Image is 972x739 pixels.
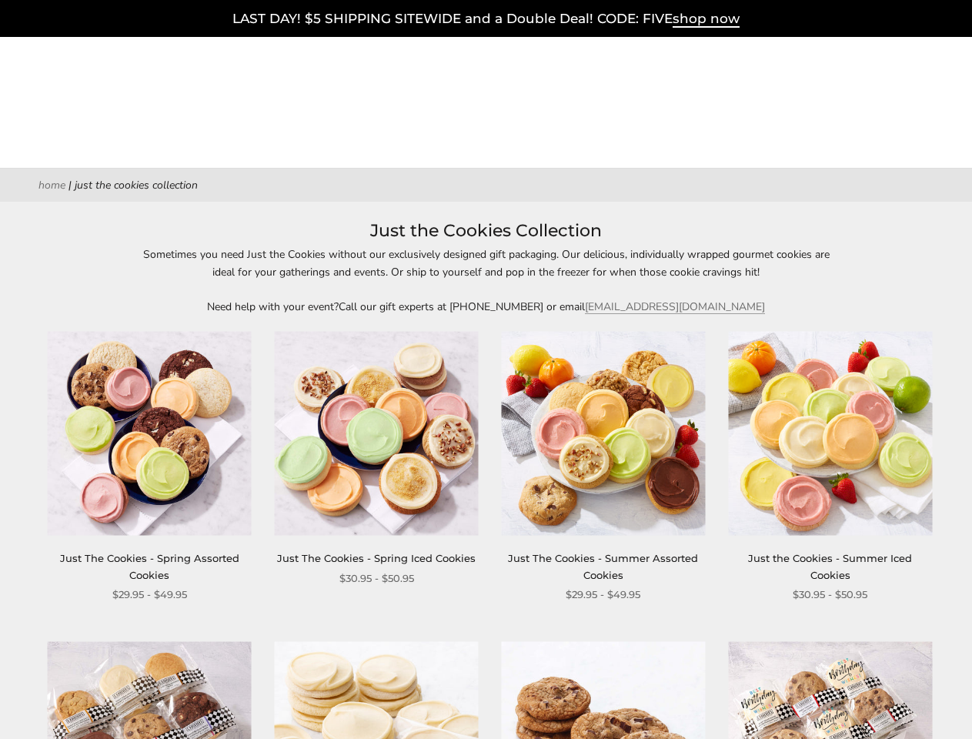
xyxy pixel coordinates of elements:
span: $29.95 - $49.95 [112,587,187,603]
img: Just The Cookies - Spring Assorted Cookies [48,331,252,535]
p: Sometimes you need Just the Cookies without our exclusively designed gift packaging. Our deliciou... [132,246,840,281]
img: Just the Cookies - Summer Iced Cookies [728,331,932,535]
a: Just The Cookies - Spring Iced Cookies [277,552,476,564]
h1: Just the Cookies Collection [62,217,910,245]
span: Call our gift experts at [PHONE_NUMBER] or email [339,299,585,314]
span: $29.95 - $49.95 [566,587,640,603]
img: Just The Cookies - Spring Iced Cookies [275,331,479,535]
span: | [68,178,72,192]
span: $30.95 - $50.95 [339,570,414,587]
a: Just The Cookies - Summer Assorted Cookies [508,552,698,580]
a: [EMAIL_ADDRESS][DOMAIN_NAME] [585,299,765,314]
a: Just the Cookies - Summer Iced Cookies [748,552,912,580]
span: $30.95 - $50.95 [793,587,867,603]
img: Just The Cookies - Summer Assorted Cookies [501,331,705,535]
a: Home [38,178,65,192]
nav: breadcrumbs [38,176,934,194]
p: Need help with your event? [132,298,840,316]
a: Just The Cookies - Spring Assorted Cookies [60,552,239,580]
a: LAST DAY! $5 SHIPPING SITEWIDE and a Double Deal! CODE: FIVEshop now [232,11,740,28]
span: shop now [673,11,740,28]
span: Just the Cookies Collection [75,178,198,192]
